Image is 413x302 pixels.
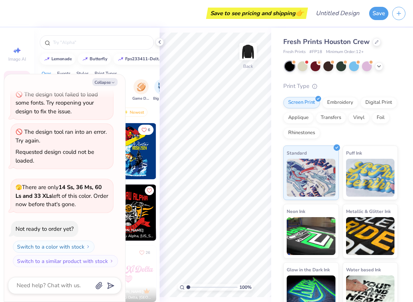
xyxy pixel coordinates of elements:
div: Transfers [316,112,346,124]
div: butterfly [90,57,107,61]
button: filter button [153,79,171,102]
span: [PERSON_NAME] [112,228,144,233]
img: trend_line.gif [44,57,50,61]
button: Like [138,125,154,135]
img: 9a7348f5-4885-44ba-ab08-26d47c44f35e [100,123,156,179]
span: Neon Ink [287,207,305,215]
img: Standard [287,159,335,197]
button: Like [145,186,154,195]
img: 75e7bb18-362f-4676-b849-392a3f8c5729 [156,246,212,302]
div: Print Type [283,82,398,91]
span: Fresh Prints [283,49,306,55]
span: Game Day [132,96,150,102]
div: filter for Game Day [132,79,150,102]
img: trend_line.gif [118,57,124,61]
div: lemonade [51,57,72,61]
button: Like [136,247,154,258]
input: Untitled Design [310,6,365,21]
div: Not ready to order yet? [16,225,74,233]
span: Image AI [8,56,26,62]
span: Glow in the Dark Ink [287,266,330,274]
img: 874ad527-8534-431f-a257-09b637de6ab7 [156,185,212,241]
img: Switch to a similar product with stock [109,259,114,263]
img: c54a267a-0520-46ee-b04b-c544f775bd12 [156,123,212,179]
div: filter for Big Little Reveal [153,79,171,102]
img: Puff Ink [346,159,395,197]
span: 🫣 [16,184,22,191]
img: Metallic & Glitter Ink [346,217,395,255]
button: Switch to a similar product with stock [13,255,118,267]
span: 100 % [239,284,252,291]
span: There are only left of this color. Order now before that's gone. [16,183,108,208]
div: Rhinestones [283,127,320,139]
button: lemonade [40,53,75,65]
img: Neon Ink [287,217,335,255]
div: fps233411-delta-kappa-epsilon-man-in-suit-with-lemonade-and-retro-text-in-yellow-philanthropy-del... [125,57,163,61]
button: Collapse [92,78,118,86]
span: Alpha Xi Delta, [GEOGRAPHIC_DATA][US_STATE] [112,295,153,300]
div: Embroidery [322,97,358,108]
img: topCreatorCrown.gif [144,288,150,294]
div: Screen Print [283,97,320,108]
span: Minimum Order: 12 + [326,49,364,55]
span: 6 [148,128,150,132]
div: Digital Print [360,97,397,108]
button: fps233411-delta-kappa-epsilon-man-in-suit-with-lemonade-and-retro-text-in-yellow-philanthropy-del... [113,53,166,65]
button: butterfly [78,53,111,65]
span: Fresh Prints Houston Crew [283,37,370,46]
div: The design tool failed to load some fonts. Try reopening your design to fix the issue. [16,91,98,115]
img: trend_line.gif [82,57,88,61]
div: The design tool ran into an error. Try again. [16,128,107,144]
strong: 14 Ss, 36 Ms, 60 Ls and 33 XLs [16,183,102,200]
button: Switch to a color with stock [13,241,95,253]
button: Save [369,7,388,20]
div: Requested design could not be loaded. [16,148,94,164]
img: ff0f4949-cc78-4cb5-bd80-8c59f0917867 [100,246,156,302]
span: [PERSON_NAME] [112,289,144,294]
img: Switch to a color with stock [86,244,90,249]
img: Big Little Reveal Image [158,83,166,91]
span: 26 [146,251,150,255]
img: 7cb16b47-93ae-49b1-9040-7efc5233d3d0 [100,185,156,241]
div: Print Types [95,70,117,77]
span: Big Little Reveal [153,96,171,102]
div: Orgs [42,70,51,77]
span: Water based Ink [346,266,381,274]
div: Vinyl [348,112,370,124]
img: Back [241,44,256,59]
div: Newest [119,108,147,117]
div: Back [243,63,253,70]
img: Game Day Image [137,83,146,91]
span: 👉 [295,8,304,17]
div: Save to see pricing and shipping [208,8,306,19]
span: Metallic & Glitter Ink [346,207,391,215]
input: Try "Alpha" [52,39,149,46]
span: Standard [287,149,307,157]
div: Applique [283,112,314,124]
div: Foil [372,112,390,124]
div: Styles [76,70,89,77]
span: Zeta Tau Alpha, [US_STATE][GEOGRAPHIC_DATA] [112,233,153,239]
div: Events [57,70,71,77]
span: # FP18 [309,49,322,55]
button: filter button [132,79,150,102]
span: Puff Ink [346,149,362,157]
